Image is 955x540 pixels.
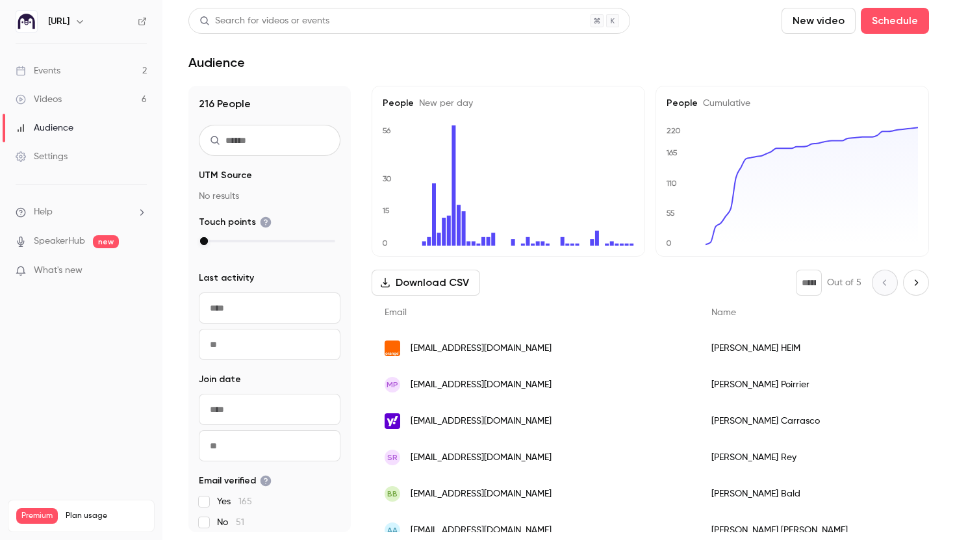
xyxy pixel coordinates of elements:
span: BB [387,488,398,500]
span: No [217,516,244,529]
text: 0 [382,238,388,248]
text: 30 [383,174,392,183]
span: AA [387,524,398,536]
button: Next page [903,270,929,296]
span: Premium [16,508,58,524]
h5: People [667,97,918,110]
span: SR [387,452,398,463]
span: What's new [34,264,83,277]
span: Plan usage [66,511,146,521]
div: Settings [16,150,68,163]
div: [PERSON_NAME] Poirrier [698,366,919,403]
span: [EMAIL_ADDRESS][DOMAIN_NAME] [411,415,552,428]
button: Download CSV [372,270,480,296]
span: New per day [414,99,473,108]
span: [EMAIL_ADDRESS][DOMAIN_NAME] [411,378,552,392]
button: New video [782,8,856,34]
text: 15 [382,206,390,215]
div: Events [16,64,60,77]
span: Email [385,308,407,317]
img: orange.fr [385,341,400,356]
span: 51 [236,518,244,527]
div: Videos [16,93,62,106]
span: Cumulative [698,99,750,108]
img: Ed.ai [16,11,37,32]
text: 56 [382,126,391,135]
span: MP [387,379,398,391]
p: Out of 5 [827,276,861,289]
div: [PERSON_NAME] Bald [698,476,919,512]
text: 220 [667,126,681,135]
span: [EMAIL_ADDRESS][DOMAIN_NAME] [411,451,552,465]
span: 165 [238,497,252,506]
p: No results [199,190,340,203]
text: 0 [666,238,672,248]
span: [EMAIL_ADDRESS][DOMAIN_NAME] [411,524,552,537]
a: SpeakerHub [34,235,85,248]
div: Search for videos or events [199,14,329,28]
div: [PERSON_NAME] Rey [698,439,919,476]
text: 55 [666,209,675,218]
span: Email verified [199,474,272,487]
span: new [93,235,119,248]
iframe: Noticeable Trigger [131,265,147,277]
text: 165 [666,148,678,157]
span: [EMAIL_ADDRESS][DOMAIN_NAME] [411,342,552,355]
button: Schedule [861,8,929,34]
span: Help [34,205,53,219]
li: help-dropdown-opener [16,205,147,219]
h1: 216 People [199,96,340,112]
div: Audience [16,122,73,135]
div: [PERSON_NAME] Carrasco [698,403,919,439]
span: [EMAIL_ADDRESS][DOMAIN_NAME] [411,487,552,501]
img: yahoo.fr [385,413,400,429]
span: UTM Source [199,169,252,182]
h6: [URL] [48,15,70,28]
span: Touch points [199,216,272,229]
span: Join date [199,373,241,386]
span: Name [711,308,736,317]
div: [PERSON_NAME] HEIM [698,330,919,366]
text: 110 [666,179,677,188]
h1: Audience [188,55,245,70]
h5: People [383,97,634,110]
span: Last activity [199,272,254,285]
div: max [200,237,208,245]
span: Yes [217,495,252,508]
